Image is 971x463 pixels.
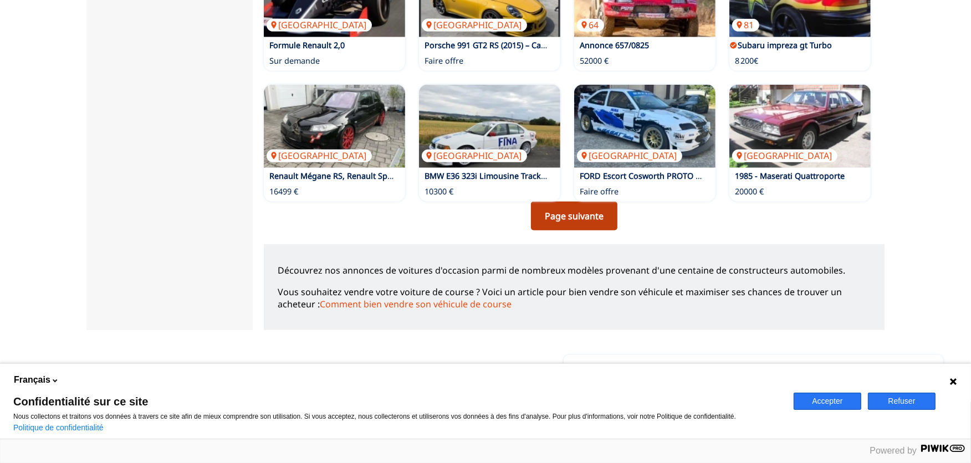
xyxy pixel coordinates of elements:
p: Sur demande [269,55,320,66]
a: Annonce 657/0825 [580,40,649,50]
p: Découvrez nos annonces de voitures d'occasion parmi de nombreux modèles provenant d'une centaine ... [278,264,871,276]
p: [GEOGRAPHIC_DATA] [267,150,372,162]
a: Comment bien vendre son véhicule de course [320,298,512,310]
p: [GEOGRAPHIC_DATA] [577,150,682,162]
p: 52000 € [580,55,609,66]
a: BMW E36 323i Limousine Tracktool KW V3 Protrack ONE [425,171,635,181]
p: 10300 € [425,186,453,197]
p: Faire offre [425,55,463,66]
a: Subaru impreza gt Turbo [738,40,832,50]
a: FORD Escort Cosworth PROTO by Gabat[GEOGRAPHIC_DATA] [574,85,716,168]
a: FORD Escort Cosworth PROTO by Gabat [580,171,729,181]
p: Vous souhaitez vendre votre voiture de course ? Voici un article pour bien vendre son véhicule et... [278,286,871,311]
a: Porsche 991 GT2 RS (2015) – Caisse nue [425,40,572,50]
a: 1985 - Maserati Quattroporte[GEOGRAPHIC_DATA] [729,85,871,168]
img: FORD Escort Cosworth PROTO by Gabat [574,85,716,168]
p: 81 [732,19,759,31]
p: [GEOGRAPHIC_DATA] [422,150,527,162]
p: [GEOGRAPHIC_DATA] [422,19,527,31]
button: Refuser [868,393,936,410]
button: Accepter [794,393,861,410]
a: Formule Renault 2,0 [269,40,345,50]
p: 16499 € [269,186,298,197]
p: Nous collectons et traitons vos données à travers ce site afin de mieux comprendre son utilisatio... [13,413,780,420]
a: Renault Mégane RS, Renault Sport [269,171,398,181]
a: Renault Mégane RS, Renault Sport[GEOGRAPHIC_DATA] [264,85,405,168]
a: BMW E36 323i Limousine Tracktool KW V3 Protrack ONE[GEOGRAPHIC_DATA] [419,85,560,168]
p: 64 [577,19,604,31]
a: Politique de confidentialité [13,423,104,432]
img: 1985 - Maserati Quattroporte [729,85,871,168]
span: Confidentialité sur ce site [13,396,780,407]
p: [GEOGRAPHIC_DATA] [732,150,837,162]
span: Français [14,374,50,386]
a: 1985 - Maserati Quattroporte [735,171,845,181]
span: Powered by [870,446,917,455]
p: 8 200€ [735,55,758,66]
a: Page suivante [531,202,617,230]
p: [GEOGRAPHIC_DATA] [267,19,372,31]
p: Faire offre [580,186,619,197]
img: Renault Mégane RS, Renault Sport [264,85,405,168]
p: 20000 € [735,186,764,197]
img: BMW E36 323i Limousine Tracktool KW V3 Protrack ONE [419,85,560,168]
